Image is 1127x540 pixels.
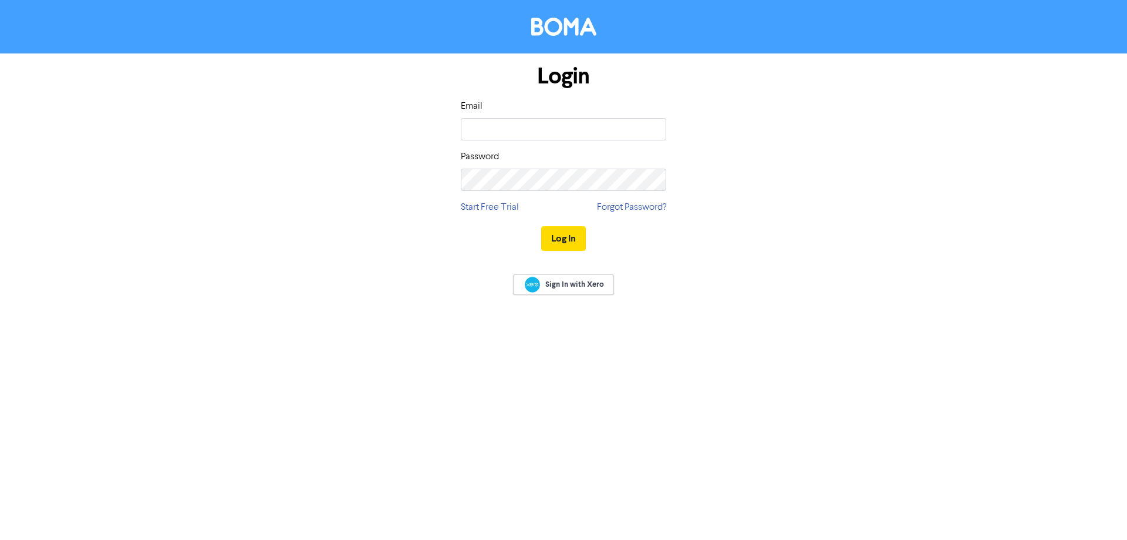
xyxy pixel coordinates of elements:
[597,200,666,214] a: Forgot Password?
[461,99,482,113] label: Email
[541,226,586,251] button: Log In
[461,150,499,164] label: Password
[525,277,540,293] img: Xero logo
[461,200,519,214] a: Start Free Trial
[531,18,596,36] img: BOMA Logo
[513,274,614,295] a: Sign In with Xero
[461,63,666,90] h1: Login
[545,279,604,290] span: Sign In with Xero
